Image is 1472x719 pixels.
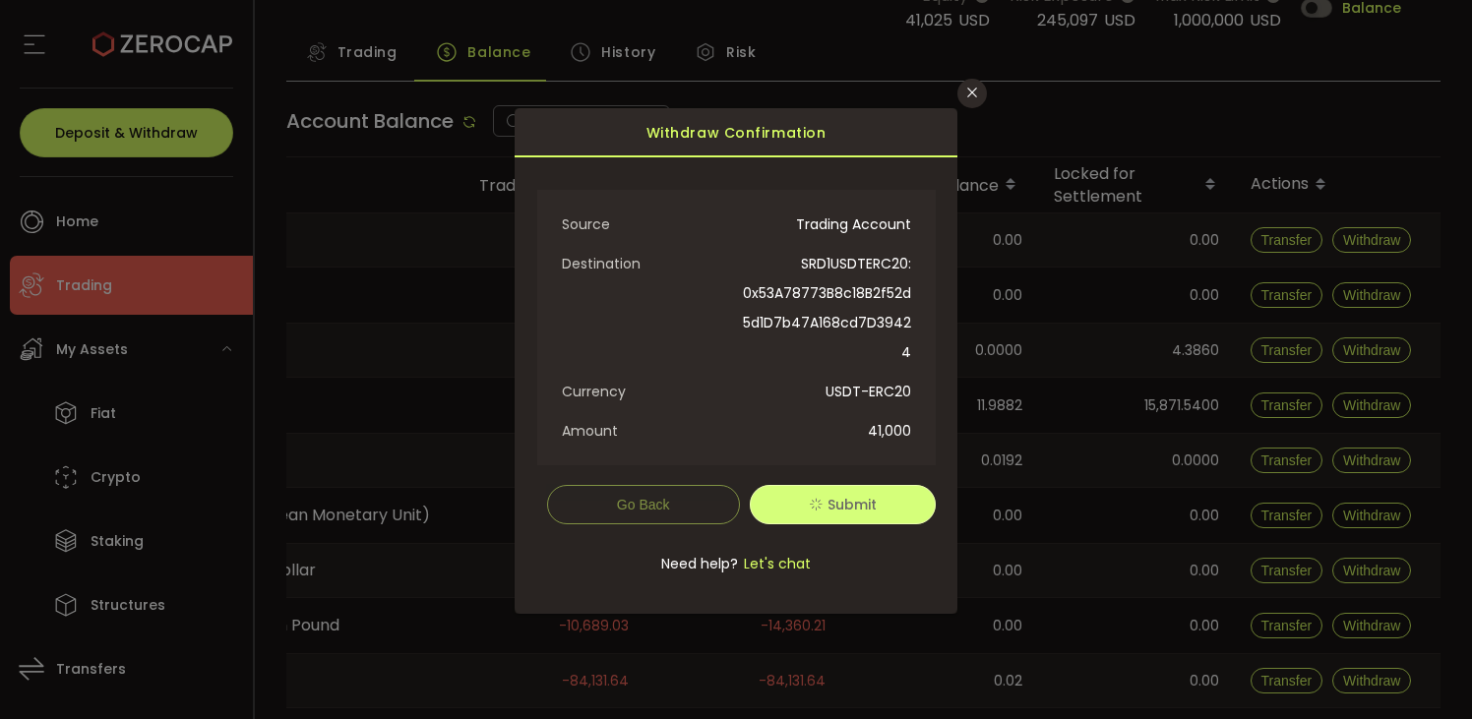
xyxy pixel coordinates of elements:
div: dialog [515,108,957,614]
span: Need help? [661,554,738,573]
iframe: Chat Widget [1374,625,1472,719]
span: 41,000 [736,416,911,446]
span: Currency [562,377,737,406]
span: Go Back [617,497,670,512]
span: Destination [562,249,737,278]
span: Amount [562,416,737,446]
div: Withdraw Confirmation [515,108,957,157]
span: Source [562,210,737,239]
span: USDT-ERC20 [736,377,911,406]
button: Close [957,79,987,108]
span: Let's chat [738,554,811,573]
button: Go Back [547,485,740,524]
span: Trading Account [736,210,911,239]
span: SRD1USDTERC20: 0x53A78773B8c18B2f52d5d1D7b47A168cd7D39424 [736,249,911,367]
